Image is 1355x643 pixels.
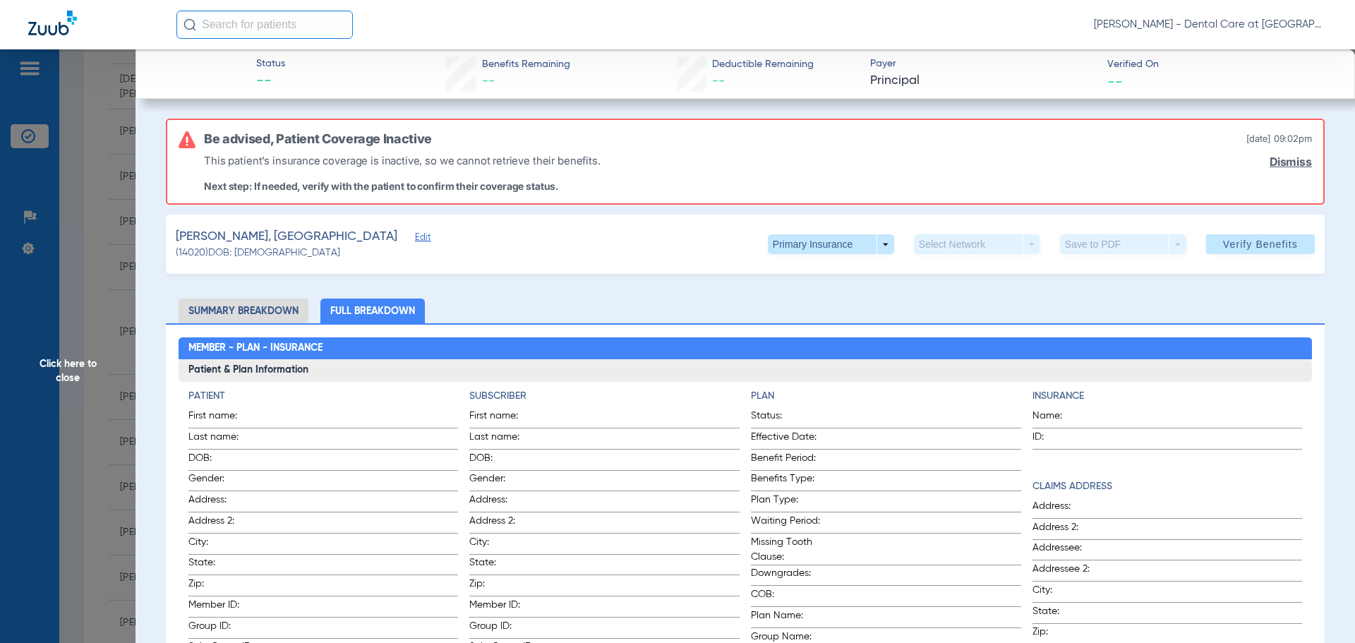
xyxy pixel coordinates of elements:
h4: Claims Address [1032,479,1303,494]
span: (14020) DOB: [DEMOGRAPHIC_DATA] [176,246,340,260]
li: Full Breakdown [320,299,425,323]
span: City: [1032,583,1102,602]
span: Edit [415,232,428,246]
span: Principal [870,72,1095,90]
span: Missing Tooth Clause: [751,535,820,565]
img: error-icon [179,131,195,148]
span: -- [482,75,495,88]
span: DOB: [188,451,258,470]
button: Primary Insurance [768,234,894,254]
span: Waiting Period: [751,514,820,533]
span: Zip: [188,577,258,596]
span: Group ID: [188,619,258,638]
span: Plan Name: [751,608,820,627]
span: COB: [751,587,820,606]
span: Verified On [1107,57,1332,72]
p: Next step: If needed, verify with the patient to confirm their coverage status. [204,180,600,192]
span: State: [1032,604,1102,623]
span: [PERSON_NAME] - Dental Care at [GEOGRAPHIC_DATA] [1094,18,1327,32]
span: Address 2: [188,514,258,533]
h4: Patient [188,389,459,404]
h4: Subscriber [469,389,740,404]
input: Search for patients [176,11,353,39]
span: Downgrades: [751,566,820,585]
span: First name: [188,409,258,428]
h6: Be advised, Patient Coverage Inactive [204,131,432,147]
span: Gender: [188,471,258,491]
span: City: [469,535,538,554]
span: Member ID: [188,598,258,617]
span: Benefit Period: [751,451,820,470]
li: Summary Breakdown [179,299,308,323]
span: Address: [469,493,538,512]
span: Address: [1032,499,1102,518]
h4: Insurance [1032,389,1303,404]
span: Last name: [188,430,258,449]
span: Benefits Remaining [482,57,570,72]
span: Address 2: [469,514,538,533]
img: Search Icon [183,18,196,31]
span: Group ID: [469,619,538,638]
button: Verify Benefits [1206,234,1315,254]
span: -- [256,72,285,92]
span: -- [1107,73,1123,88]
a: Dismiss [1270,155,1312,169]
span: Verify Benefits [1223,239,1298,250]
span: Payer [870,56,1095,71]
span: Address 2: [1032,520,1102,539]
span: Effective Date: [751,430,820,449]
span: State: [469,555,538,575]
span: Deductible Remaining [712,57,814,72]
span: City: [188,535,258,554]
span: ID: [1032,430,1072,449]
h4: Plan [751,389,1021,404]
h3: Patient & Plan Information [179,359,1313,382]
span: Status [256,56,285,71]
p: This patient’s insurance coverage is inactive, so we cannot retrieve their benefits. [204,152,600,169]
span: Addressee: [1032,541,1102,560]
span: [PERSON_NAME], [GEOGRAPHIC_DATA] [176,228,397,246]
span: Benefits Type: [751,471,820,491]
span: First name: [469,409,538,428]
span: Status: [751,409,820,428]
span: Plan Type: [751,493,820,512]
img: Zuub Logo [28,11,77,35]
span: Gender: [469,471,538,491]
span: Name: [1032,409,1072,428]
span: State: [188,555,258,575]
span: Zip: [469,577,538,596]
span: Addressee 2: [1032,562,1102,581]
span: Member ID: [469,598,538,617]
span: Address: [188,493,258,512]
h2: Member - Plan - Insurance [179,337,1313,360]
span: DOB: [469,451,538,470]
span: Last name: [469,430,538,449]
span: [DATE] 09:02PM [1246,131,1312,147]
span: -- [712,75,725,88]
